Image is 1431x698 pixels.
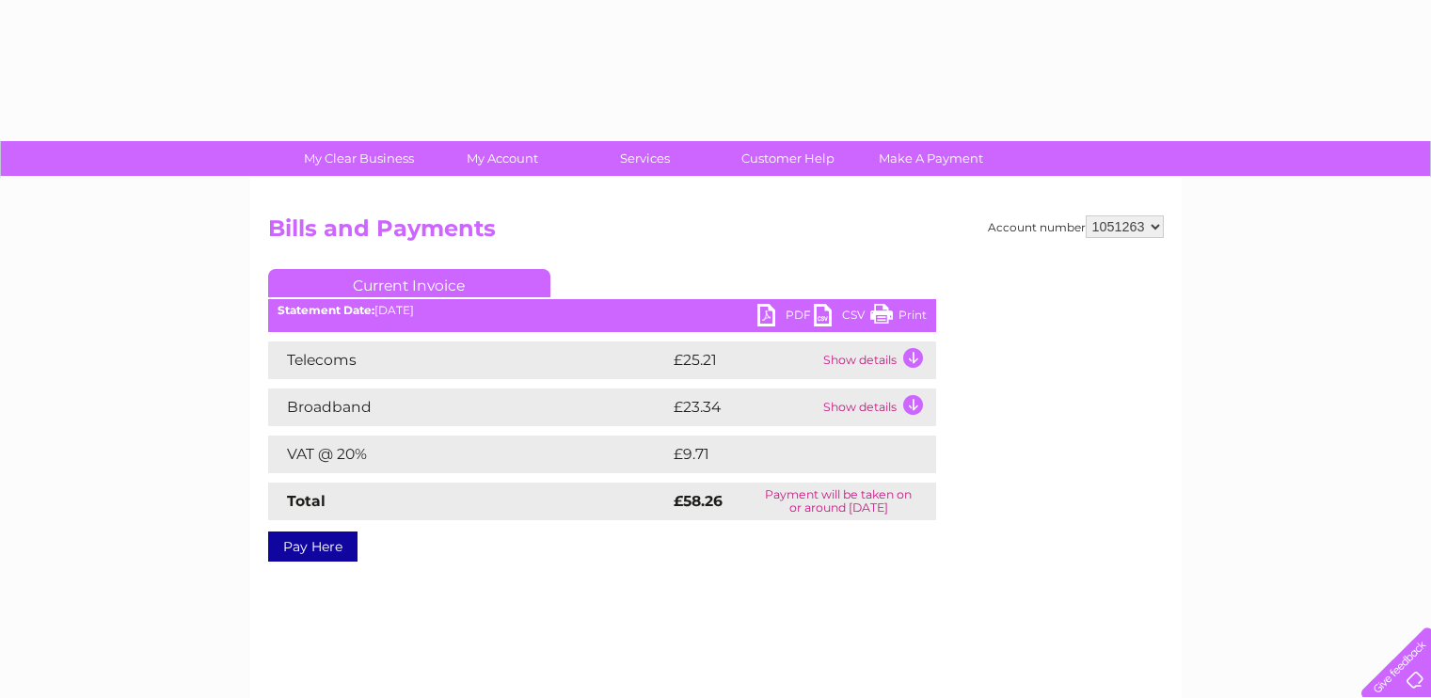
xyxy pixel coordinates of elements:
td: Show details [819,389,936,426]
a: My Clear Business [281,141,437,176]
a: PDF [757,304,814,331]
strong: £58.26 [674,492,723,510]
td: Broadband [268,389,669,426]
h2: Bills and Payments [268,215,1164,251]
div: Account number [988,215,1164,238]
a: Current Invoice [268,269,550,297]
td: £9.71 [669,436,890,473]
td: Telecoms [268,341,669,379]
div: [DATE] [268,304,936,317]
td: VAT @ 20% [268,436,669,473]
a: Pay Here [268,531,358,562]
strong: Total [287,492,326,510]
a: Customer Help [710,141,866,176]
a: My Account [424,141,580,176]
a: CSV [814,304,870,331]
b: Statement Date: [278,303,374,317]
td: £23.34 [669,389,819,426]
td: Payment will be taken on or around [DATE] [741,483,936,520]
a: Services [567,141,723,176]
a: Print [870,304,927,331]
a: Make A Payment [853,141,1009,176]
td: £25.21 [669,341,819,379]
td: Show details [819,341,936,379]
